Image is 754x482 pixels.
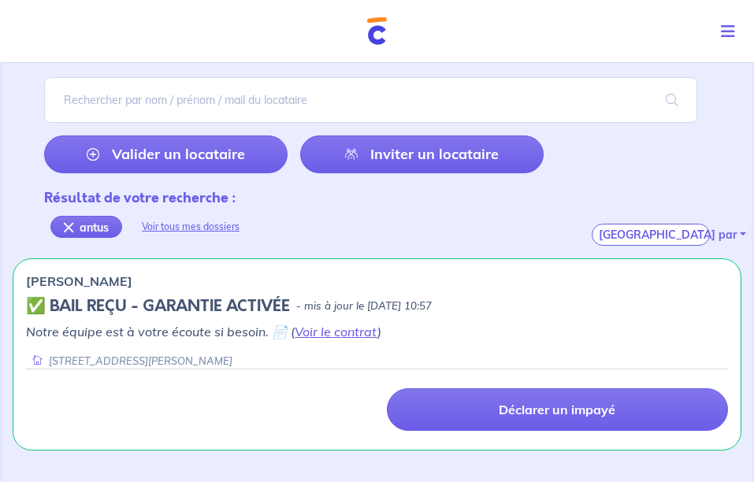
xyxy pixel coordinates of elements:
[592,224,710,246] button: [GEOGRAPHIC_DATA] par
[26,297,290,316] h5: ✅ BAIL REÇU - GARANTIE ACTIVÉE
[26,272,132,291] p: [PERSON_NAME]
[26,297,728,316] div: state: CONTRACT-VALIDATED, Context: IN-MANAGEMENT,IS-GL-CAUTION
[499,402,615,417] p: Déclarer un impayé
[296,298,432,314] p: - mis à jour le [DATE] 10:57
[26,354,232,369] div: [STREET_ADDRESS][PERSON_NAME]
[367,17,387,45] img: Cautioneo
[44,135,288,173] a: Valider un locataire
[122,208,259,246] div: Voir tous mes dossiers
[708,11,754,52] button: Toggle navigation
[647,78,697,122] span: search
[387,388,729,431] a: Déclarer un impayé
[295,324,377,339] a: Voir le contrat
[300,135,544,173] a: Inviter un locataire
[50,216,122,238] div: antus
[44,77,697,123] input: Rechercher par nom / prénom / mail du locataire
[26,324,381,339] em: Notre équipe est à votre écoute si besoin. 📄 ( )
[44,187,259,208] div: Résultat de votre recherche :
